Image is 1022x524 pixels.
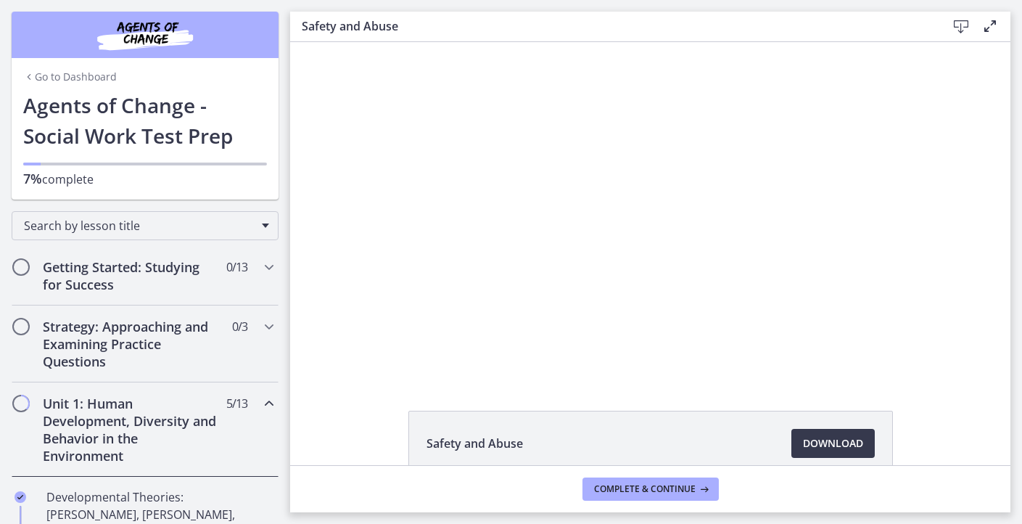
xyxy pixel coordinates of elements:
a: Download [791,429,875,458]
span: 0 / 3 [232,318,247,335]
button: Complete & continue [582,478,719,501]
h2: Getting Started: Studying for Success [43,258,220,293]
h2: Strategy: Approaching and Examining Practice Questions [43,318,220,370]
h2: Unit 1: Human Development, Diversity and Behavior in the Environment [43,395,220,464]
span: Download [803,435,863,452]
span: Search by lesson title [24,218,255,234]
div: Search by lesson title [12,211,279,240]
span: Safety and Abuse [426,435,523,452]
iframe: To enrich screen reader interactions, please activate Accessibility in Grammarly extension settings [290,42,1010,377]
span: 7% [23,170,42,187]
p: complete [23,170,267,188]
span: 0 / 13 [226,258,247,276]
i: Completed [15,491,26,503]
img: Agents of Change Social Work Test Prep [58,17,232,52]
span: 5 / 13 [226,395,247,412]
h3: Safety and Abuse [302,17,923,35]
span: Complete & continue [594,483,696,495]
a: Go to Dashboard [23,70,117,84]
h1: Agents of Change - Social Work Test Prep [23,90,267,151]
